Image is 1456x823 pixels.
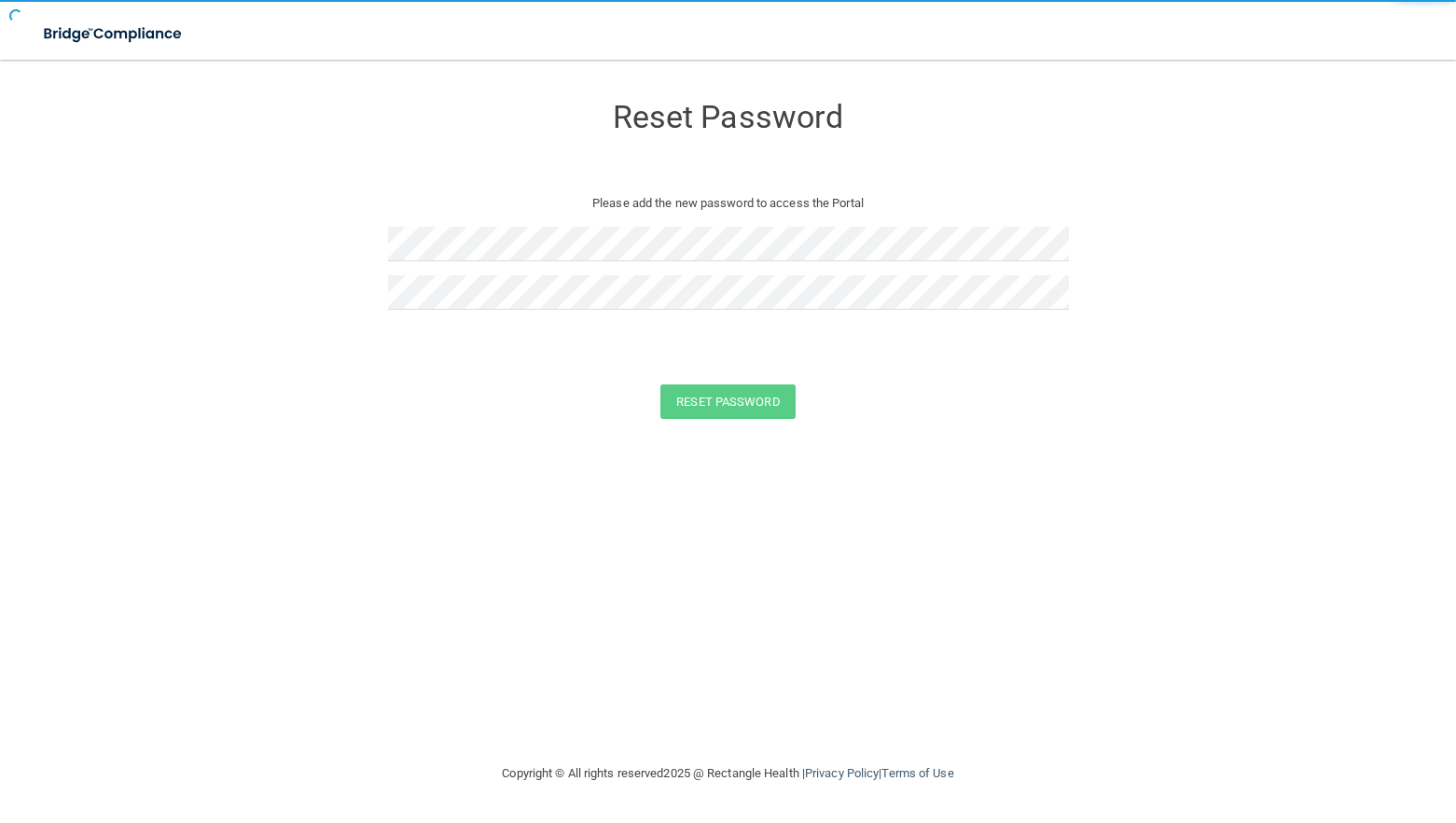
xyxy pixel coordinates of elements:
[881,766,953,780] a: Terms of Use
[28,15,200,53] img: bridge_compliance_login_screen.278c3ca4.svg
[388,744,1069,803] div: Copyright © All rights reserved 2025 @ Rectangle Health | |
[805,766,879,780] a: Privacy Policy
[660,384,795,419] button: Reset Password
[402,192,1055,215] p: Please add the new password to access the Portal
[388,100,1069,134] h3: Reset Password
